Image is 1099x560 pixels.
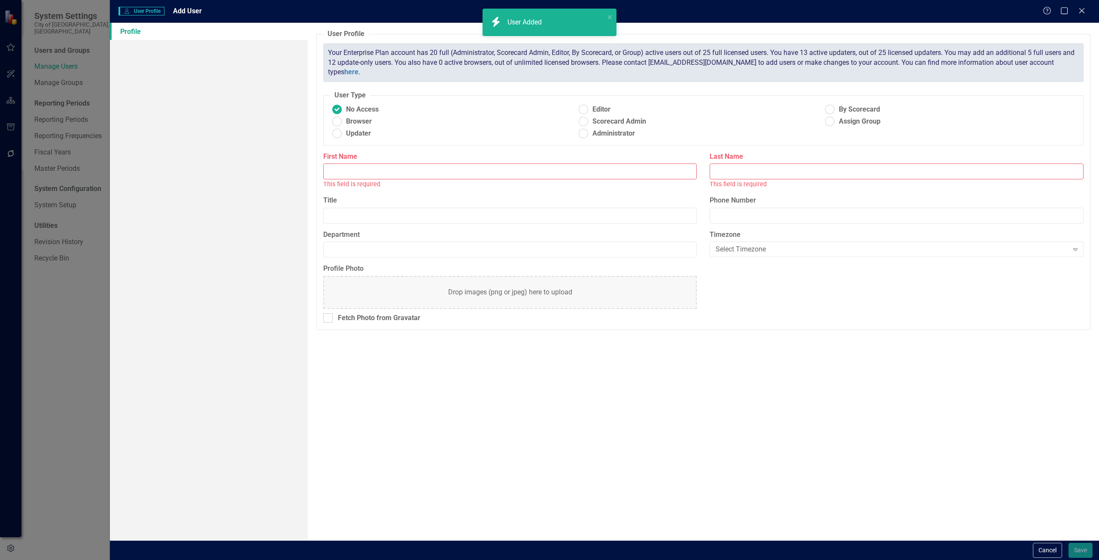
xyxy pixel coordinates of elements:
[338,313,420,323] div: Fetch Photo from Gravatar
[110,23,308,40] a: Profile
[839,117,880,127] span: Assign Group
[839,105,880,115] span: By Scorecard
[323,196,697,206] label: Title
[1033,543,1062,558] button: Cancel
[592,117,646,127] span: Scorecard Admin
[346,117,372,127] span: Browser
[346,129,371,139] span: Updater
[710,196,1084,206] label: Phone Number
[323,152,697,162] label: First Name
[323,230,697,240] label: Department
[323,29,369,39] legend: User Profile
[710,230,1084,240] label: Timezone
[173,7,202,15] span: Add User
[346,105,379,115] span: No Access
[330,91,370,100] legend: User Type
[118,7,164,15] span: User Profile
[710,152,1084,162] label: Last Name
[592,129,635,139] span: Administrator
[710,179,1084,189] div: This field is required
[328,48,1075,76] span: Your Enterprise Plan account has 20 full (Administrator, Scorecard Admin, Editor, By Scorecard, o...
[1069,543,1093,558] button: Save
[507,18,544,27] div: User Added
[607,12,613,22] button: close
[448,288,572,297] div: Drop images (png or jpeg) here to upload
[323,179,697,189] div: This field is required
[323,264,697,274] label: Profile Photo
[716,245,1068,254] div: Select Timezone
[592,105,610,115] span: Editor
[344,68,358,76] a: here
